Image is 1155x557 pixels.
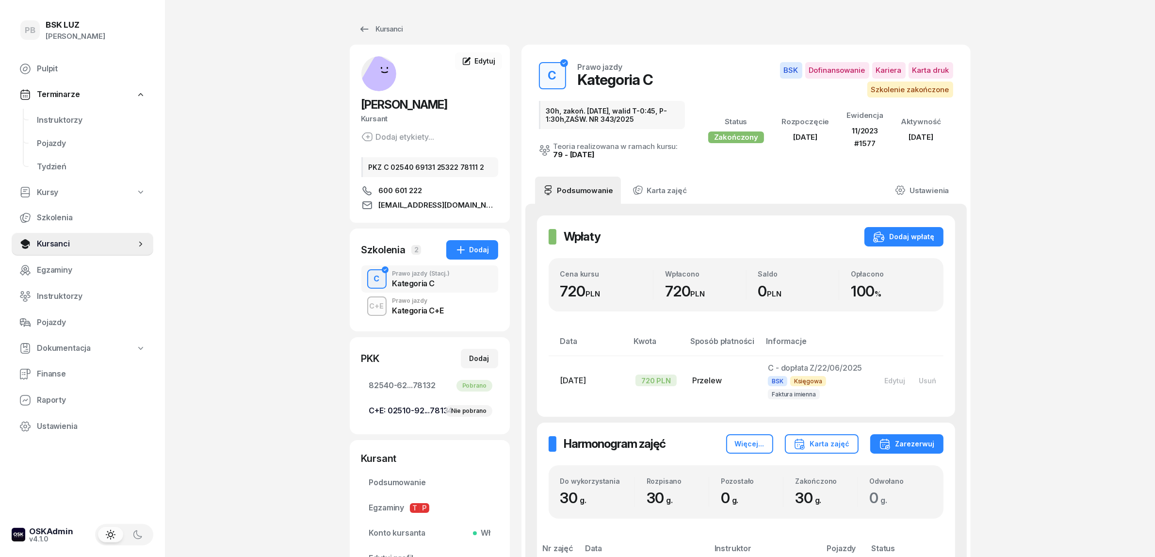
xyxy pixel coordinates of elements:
[580,495,586,505] small: g.
[456,380,492,392] div: Pobrano
[732,495,739,505] small: g.
[758,282,839,300] div: 0
[29,109,153,132] a: Instruktorzy
[37,316,146,329] span: Pojazdy
[721,489,783,507] div: 0
[361,243,406,257] div: Szkolenia
[37,88,80,101] span: Terminarze
[879,438,935,450] div: Zarezerwuj
[887,177,957,204] a: Ustawienia
[367,296,387,316] button: C+E
[445,405,492,417] div: Nie pobrano
[392,298,444,304] div: Prawo jazdy
[795,489,826,507] span: 30
[392,279,450,287] div: Kategoria C
[369,379,490,392] span: 82540-62...78132
[864,227,944,246] button: Dodaj wpłatę
[560,270,653,278] div: Cena kursu
[869,489,892,507] span: 0
[768,363,862,373] span: C - dopłata Z/22/06/2025
[474,57,495,65] span: Edytuj
[870,434,944,454] button: Zarezerwuj
[875,289,882,298] small: %
[361,471,498,494] a: Podsumowanie
[12,206,153,229] a: Szkolenia
[535,177,621,204] a: Podsumowanie
[361,352,380,365] div: PKK
[361,131,435,143] button: Dodaj etykiety...
[549,335,628,356] th: Data
[37,212,146,224] span: Szkolenia
[37,114,146,127] span: Instruktorzy
[361,293,498,320] button: C+EPrawo jazdyKategoria C+E
[370,271,384,287] div: C
[392,271,450,277] div: Prawo jazdy
[361,185,498,197] a: 600 601 222
[628,335,684,356] th: Kwota
[361,374,498,397] a: 82540-62...78132Pobrano
[361,113,498,125] div: Kursant
[869,477,931,485] div: Odwołano
[430,271,450,277] span: (Stacj.)
[901,115,942,128] div: Aktywność
[647,477,709,485] div: Rozpisano
[560,282,653,300] div: 720
[367,269,387,289] button: C
[369,476,490,489] span: Podsumowanie
[12,259,153,282] a: Egzaminy
[420,503,429,513] span: P
[909,62,953,79] span: Karta druk
[846,109,883,122] div: Ewidencja
[455,244,489,256] div: Dodaj
[361,496,498,520] a: EgzaminyTP
[780,62,802,79] span: BSK
[46,30,105,43] div: [PERSON_NAME]
[411,245,421,255] span: 2
[29,155,153,179] a: Tydzień
[392,307,444,314] div: Kategoria C+E
[37,290,146,303] span: Instruktorzy
[901,131,942,144] div: [DATE]
[37,161,146,173] span: Tydzień
[578,71,653,88] div: Kategoria C
[885,377,906,385] div: Edytuj
[29,132,153,155] a: Pojazdy
[37,368,146,380] span: Finanse
[37,63,146,75] span: Pulpit
[29,536,73,542] div: v4.1.0
[878,373,912,389] button: Edytuj
[560,477,634,485] div: Do wykorzystania
[880,495,887,505] small: g.
[37,264,146,277] span: Egzaminy
[564,229,601,245] h2: Wpłaty
[726,434,773,454] button: Więcej...
[768,376,787,386] span: BSK
[361,399,498,423] a: C+E:02510-92...78134Nie pobrano
[578,63,622,71] div: Prawo jazdy
[705,62,953,98] button: BSKDofinansowanieKarieraKarta drukSzkolenie zakończone
[647,489,678,507] span: 30
[553,150,595,159] a: 79 - [DATE]
[12,389,153,412] a: Raporty
[361,98,448,112] span: [PERSON_NAME]
[366,300,388,312] div: C+E
[12,232,153,256] a: Kursanci
[867,82,953,98] span: Szkolenie zakończone
[37,420,146,433] span: Ustawienia
[539,62,566,89] button: C
[665,270,746,278] div: Wpłacono
[12,528,25,541] img: logo-xs-dark@2x.png
[758,270,839,278] div: Saldo
[625,177,695,204] a: Karta zajęć
[446,240,498,260] button: Dodaj
[369,405,386,417] span: C+E:
[379,199,498,211] span: [EMAIL_ADDRESS][DOMAIN_NAME]
[12,362,153,386] a: Finanse
[790,376,826,386] span: Księgowa
[539,101,685,129] div: 30h, zakoń. [DATE], walid T-0:45, P-1:30h,ZAŚW. NR 343/2025
[805,62,869,79] span: Dofinansowanie
[37,186,58,199] span: Kursy
[12,311,153,334] a: Pojazdy
[586,289,600,298] small: PLN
